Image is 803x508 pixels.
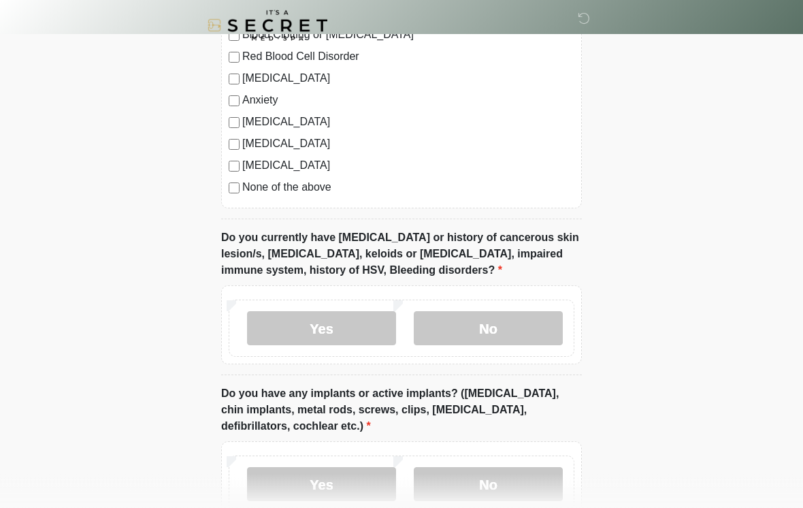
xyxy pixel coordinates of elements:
label: [MEDICAL_DATA] [242,136,574,153]
label: Yes [247,468,396,502]
input: Anxiety [229,96,240,107]
label: [MEDICAL_DATA] [242,114,574,131]
input: Red Blood Cell Disorder [229,52,240,63]
input: None of the above [229,183,240,194]
label: Yes [247,312,396,346]
label: Red Blood Cell Disorder [242,49,574,65]
img: It's A Secret Med Spa Logo [208,10,327,41]
label: Do you currently have [MEDICAL_DATA] or history of cancerous skin lesion/s, [MEDICAL_DATA], keloi... [221,230,582,279]
input: [MEDICAL_DATA] [229,161,240,172]
input: [MEDICAL_DATA] [229,74,240,85]
label: [MEDICAL_DATA] [242,158,574,174]
label: [MEDICAL_DATA] [242,71,574,87]
label: Anxiety [242,93,574,109]
input: [MEDICAL_DATA] [229,140,240,150]
input: [MEDICAL_DATA] [229,118,240,129]
label: No [414,312,563,346]
label: None of the above [242,180,574,196]
label: Do you have any implants or active implants? ([MEDICAL_DATA], chin implants, metal rods, screws, ... [221,386,582,435]
label: No [414,468,563,502]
